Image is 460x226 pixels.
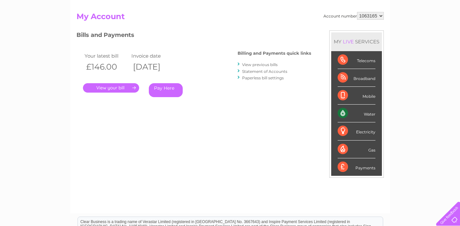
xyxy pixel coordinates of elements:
[363,28,377,32] a: Energy
[83,83,139,93] a: .
[338,141,375,158] div: Gas
[381,28,400,32] a: Telecoms
[338,69,375,87] div: Broadband
[338,105,375,122] div: Water
[338,51,375,69] div: Telecoms
[242,69,287,74] a: Statement of Accounts
[130,51,177,60] td: Invoice date
[149,83,183,97] a: Pay Here
[342,39,355,45] div: LIVE
[323,12,384,20] div: Account number
[130,60,177,73] th: [DATE]
[338,122,375,140] div: Electricity
[83,60,130,73] th: £146.00
[242,62,278,67] a: View previous bills
[338,3,383,11] a: 0333 014 3131
[338,158,375,176] div: Payments
[238,51,311,56] h4: Billing and Payments quick links
[439,28,454,32] a: Log out
[16,17,49,37] img: logo.png
[77,30,311,42] h3: Bills and Payments
[242,75,284,80] a: Paperless bill settings
[404,28,413,32] a: Blog
[338,87,375,105] div: Mobile
[78,4,383,31] div: Clear Business is a trading name of Verastar Limited (registered in [GEOGRAPHIC_DATA] No. 3667643...
[77,12,384,24] h2: My Account
[83,51,130,60] td: Your latest bill
[417,28,433,32] a: Contact
[331,32,382,51] div: MY SERVICES
[346,28,359,32] a: Water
